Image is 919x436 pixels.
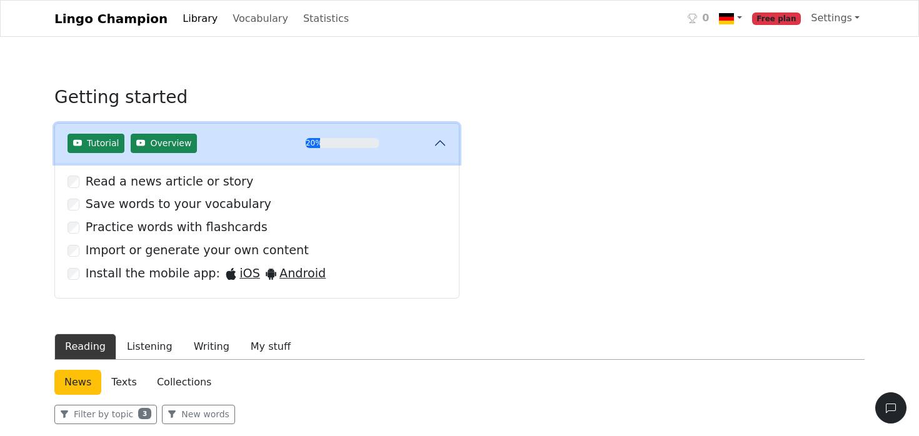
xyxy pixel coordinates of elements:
[86,173,253,191] label: Read a news article or story
[147,370,221,395] a: Collections
[298,6,354,31] a: Statistics
[719,11,734,26] img: de.svg
[240,334,301,360] button: My stuff
[54,87,459,118] h3: Getting started
[806,6,865,31] a: Settings
[306,138,320,148] div: 20%
[86,242,309,260] label: Import or generate your own content
[150,137,191,150] span: Overview
[68,134,124,153] button: Tutorial
[138,408,151,419] span: 3
[86,219,268,237] label: Practice words with flashcards
[54,334,116,360] button: Reading
[265,265,326,283] a: Android
[87,137,119,150] span: Tutorial
[162,405,235,424] button: New words
[747,6,806,31] a: Free plan
[86,196,271,214] label: Save words to your vocabulary
[131,134,197,153] button: Overview
[702,11,709,26] span: 0
[228,6,293,31] a: Vocabulary
[54,370,101,395] a: News
[55,124,459,163] button: TutorialOverview20%
[86,265,326,283] div: Install the mobile app :
[178,6,223,31] a: Library
[101,370,147,395] a: Texts
[54,6,168,31] a: Lingo Champion
[683,6,714,31] a: 0
[225,265,260,283] a: iOS
[183,334,240,360] button: Writing
[752,12,801,25] span: Free plan
[54,405,157,424] button: Filter by topic3
[116,334,183,360] button: Listening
